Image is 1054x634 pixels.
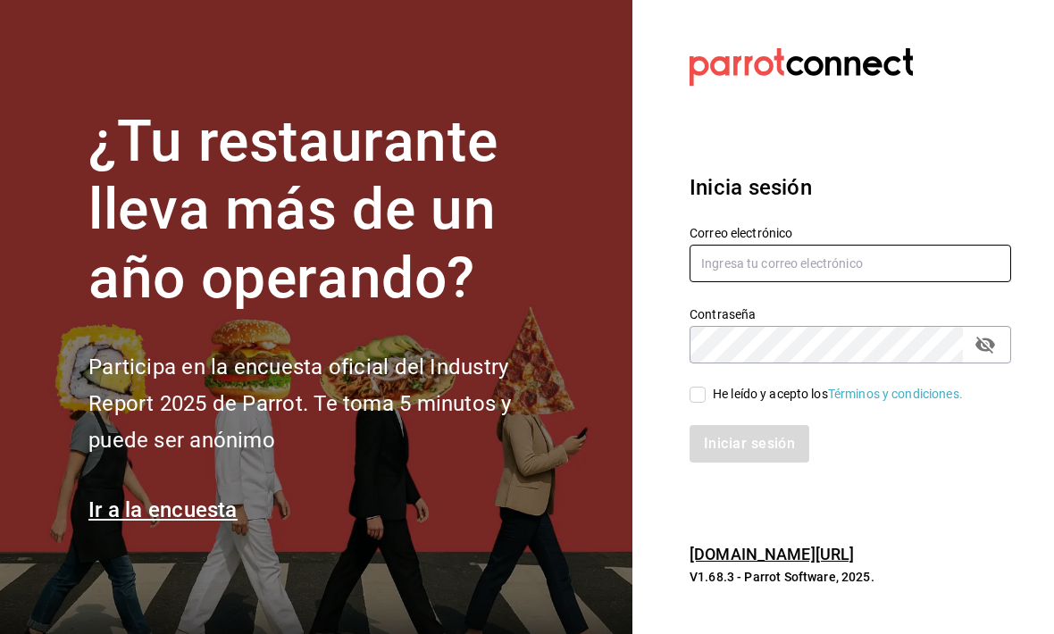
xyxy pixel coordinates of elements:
h1: ¿Tu restaurante lleva más de un año operando? [88,108,571,313]
a: [DOMAIN_NAME][URL] [690,545,854,563]
p: V1.68.3 - Parrot Software, 2025. [690,568,1011,586]
h3: Inicia sesión [690,171,1011,204]
button: passwordField [970,330,1000,360]
label: Contraseña [690,307,1011,320]
input: Ingresa tu correo electrónico [690,245,1011,282]
a: Términos y condiciones. [828,387,963,401]
h2: Participa en la encuesta oficial del Industry Report 2025 de Parrot. Te toma 5 minutos y puede se... [88,349,571,458]
div: He leído y acepto los [713,385,963,404]
label: Correo electrónico [690,226,1011,238]
a: Ir a la encuesta [88,497,238,522]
